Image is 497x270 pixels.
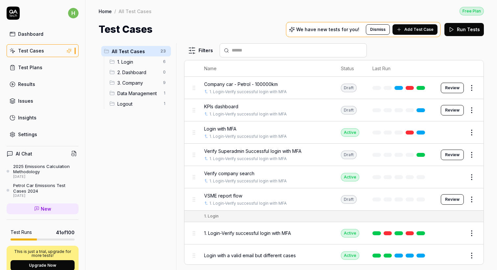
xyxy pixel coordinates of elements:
tr: Login with a valid email but different casesActive [184,244,484,267]
div: All Test Cases [119,8,152,14]
span: Data Management [117,90,159,97]
span: 1. Login-Verify successful login with MFA [204,230,291,237]
span: 1. Login [117,58,159,65]
button: Dismiss [366,24,390,35]
tr: 1. Login-Verify successful login with MFAActive [184,222,484,244]
div: Draft [341,151,357,159]
button: Free Plan [460,7,484,15]
tr: Verify Superadmin Successful login with MFA1. Login-Verify successful login with MFADraftReview [184,144,484,166]
tr: KPIs dashboard1. Login-Verify successful login with MFADraftReview [184,99,484,121]
tr: Company car - Petrol - 100000km1. Login-Verify successful login with MFADraftReview [184,77,484,99]
button: Review [441,194,464,205]
span: 0 [160,68,168,76]
p: This is just a trial, upgrade for more tests! [11,250,75,258]
div: Results [18,81,35,88]
button: h [68,7,79,20]
div: Draft [341,106,357,114]
div: / [114,8,116,14]
div: Draft [341,84,357,92]
div: Drag to reorderData Management1 [107,88,171,98]
span: Verify Superadmin Successful login with MFA [204,148,301,155]
h1: Test Cases [99,22,153,37]
div: Draft [341,195,357,204]
span: VSME report flow [204,192,242,199]
span: 6 [160,58,168,66]
button: Review [441,150,464,160]
div: Drag to reorder2. Dashboard0 [107,67,171,77]
tr: VSME report flow1. Login-Verify successful login with MFADraftReview [184,188,484,211]
button: Filters [184,44,217,57]
th: Status [334,60,366,77]
div: [DATE] [13,194,79,198]
span: KPIs dashboard [204,103,238,110]
a: 1. Login-Verify successful login with MFA [209,156,287,162]
button: Run Tests [444,23,484,36]
span: 3. Company [117,79,159,86]
a: Settings [7,128,79,141]
a: Insights [7,111,79,124]
a: Test Cases [7,44,79,57]
a: Petrol Car Emissions Test Cases 2024[DATE] [7,183,79,198]
span: h [68,8,79,18]
span: 1 [160,100,168,108]
span: Login with MFA [204,125,236,132]
span: Company car - Petrol - 100000km [204,81,278,88]
a: New [7,203,79,214]
span: Verify company search [204,170,254,177]
span: 41 of 100 [56,229,75,236]
a: Dashboard [7,28,79,40]
tr: Verify company search1. Login-Verify successful login with MFAActive [184,166,484,188]
div: Active [341,173,359,181]
a: 1. Login-Verify successful login with MFA [209,200,287,206]
a: 1. Login-Verify successful login with MFA [209,111,287,117]
div: Settings [18,131,37,138]
a: Home [99,8,112,14]
span: New [41,205,51,212]
a: Issues [7,94,79,107]
a: 1. Login-Verify successful login with MFA [209,89,287,95]
a: 1. Login-Verify successful login with MFA [209,178,287,184]
div: Test Cases [18,47,44,54]
span: 23 [158,47,168,55]
span: Logout [117,100,159,107]
span: Login with a valid email but different cases [204,252,296,259]
div: 1. Login [204,213,219,219]
div: Active [341,251,359,260]
a: Test Plans [7,61,79,74]
h4: AI Chat [16,150,32,157]
th: Last Run [366,60,434,77]
span: 9 [160,79,168,87]
a: 2025 Emissions Calculation Methodology[DATE] [7,164,79,179]
p: We have new tests for you! [296,27,359,32]
button: Review [441,83,464,93]
div: [DATE] [13,175,79,179]
tr: Login with MFA1. Login-Verify successful login with MFAActive [184,121,484,144]
button: Add Test Case [392,24,438,35]
span: 1 [160,89,168,97]
div: Active [341,229,359,238]
div: Petrol Car Emissions Test Cases 2024 [13,183,79,194]
div: Drag to reorder3. Company9 [107,77,171,88]
div: Issues [18,97,33,104]
div: Active [341,128,359,137]
span: All Test Cases [112,48,156,55]
a: 1. Login-Verify successful login with MFA [209,134,287,139]
div: Drag to reorder1. Login6 [107,56,171,67]
th: Name [198,60,334,77]
button: Review [441,105,464,115]
span: 2. Dashboard [117,69,159,76]
span: Add Test Case [404,27,434,32]
div: 2025 Emissions Calculation Methodology [13,164,79,175]
div: Dashboard [18,31,43,37]
div: Test Plans [18,64,42,71]
h5: Test Runs [11,229,32,235]
a: Results [7,78,79,91]
div: Drag to reorderLogout1 [107,98,171,109]
div: Insights [18,114,36,121]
